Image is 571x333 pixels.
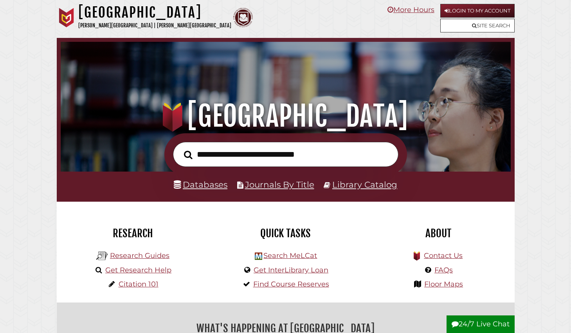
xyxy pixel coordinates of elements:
img: Calvin University [57,8,76,27]
a: Find Course Reserves [253,280,329,288]
h2: About [368,227,509,240]
img: Calvin Theological Seminary [233,8,253,27]
a: Library Catalog [332,179,397,190]
a: More Hours [387,5,434,14]
img: Hekman Library Logo [255,252,262,260]
a: Site Search [440,19,515,32]
a: Contact Us [424,251,463,260]
a: FAQs [434,266,453,274]
img: Hekman Library Logo [96,250,108,262]
a: Floor Maps [424,280,463,288]
a: Get Research Help [105,266,171,274]
h2: Quick Tasks [215,227,356,240]
h1: [GEOGRAPHIC_DATA] [78,4,231,21]
p: [PERSON_NAME][GEOGRAPHIC_DATA] | [PERSON_NAME][GEOGRAPHIC_DATA] [78,21,231,30]
button: Search [180,148,196,161]
i: Search [184,150,193,159]
a: Search MeLCat [263,251,317,260]
a: Citation 101 [119,280,159,288]
a: Get InterLibrary Loan [254,266,328,274]
a: Journals By Title [245,179,314,190]
a: Login to My Account [440,4,515,18]
h1: [GEOGRAPHIC_DATA] [69,99,502,133]
a: Research Guides [110,251,169,260]
a: Databases [174,179,227,190]
h2: Research [63,227,204,240]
